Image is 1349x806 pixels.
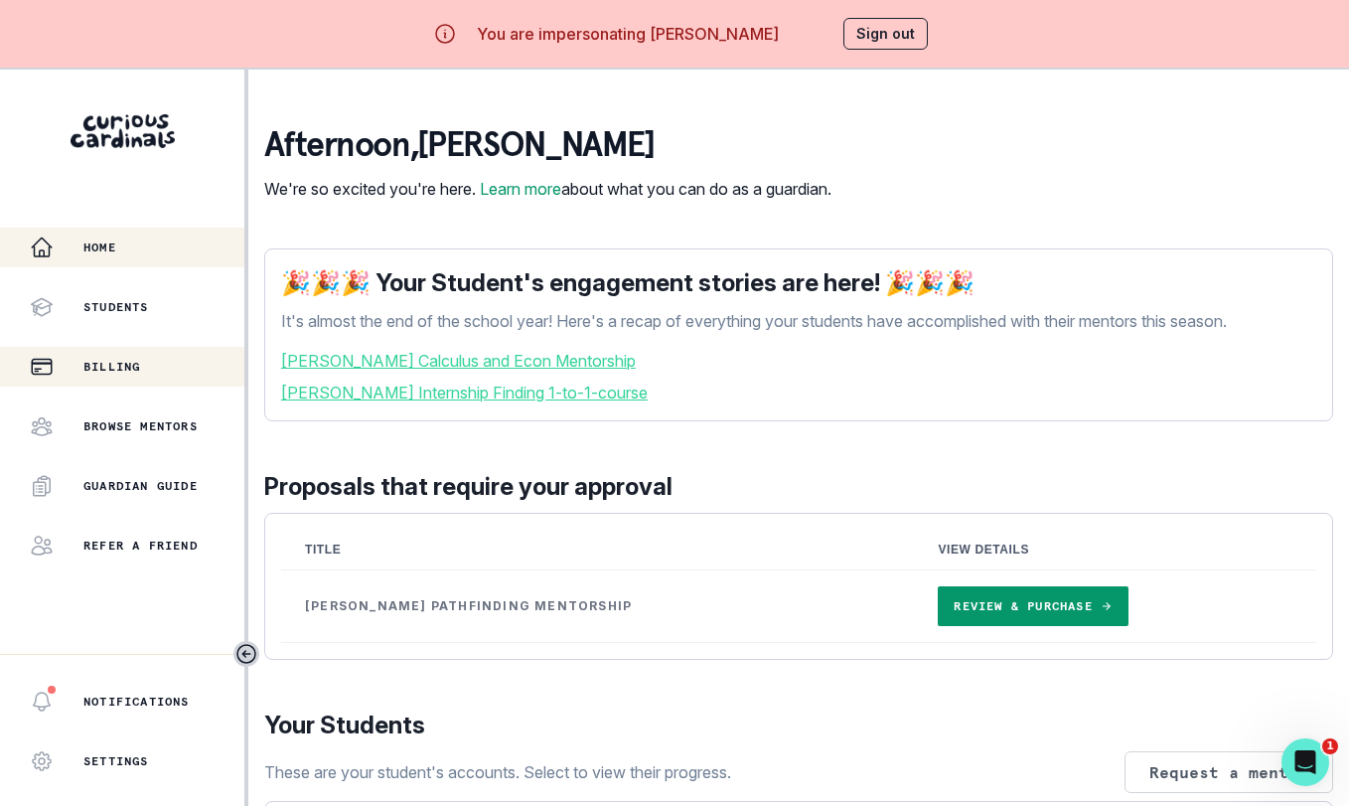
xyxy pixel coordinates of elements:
th: Title [281,530,914,570]
p: Students [83,299,149,315]
button: Request a mentor [1124,751,1333,793]
p: These are your student's accounts. Select to view their progress. [264,760,731,784]
p: Notifications [83,694,190,710]
p: Home [83,240,116,255]
iframe: Intercom live chat [1281,738,1329,786]
a: Learn more [480,179,561,199]
p: Your Students [264,708,1333,743]
img: Curious Cardinals Logo [71,114,175,148]
p: afternoon , [PERSON_NAME] [264,125,831,165]
p: You are impersonating [PERSON_NAME] [477,22,779,46]
p: We're so excited you're here. about what you can do as a guardian. [264,177,831,201]
p: Proposals that require your approval [264,469,1333,505]
span: 1 [1322,738,1338,754]
p: Settings [83,753,149,769]
a: [PERSON_NAME] Calculus and Econ Mentorship [281,349,1316,373]
a: Review & Purchase [938,586,1127,626]
th: View Details [914,530,1316,570]
p: It's almost the end of the school year! Here's a recap of everything your students have accomplis... [281,309,1316,333]
a: [PERSON_NAME] Internship Finding 1-to-1-course [281,381,1316,404]
p: Refer a friend [83,538,198,554]
p: Browse Mentors [83,418,198,434]
button: Toggle sidebar [233,641,259,667]
td: [PERSON_NAME] Pathfinding Mentorship [281,570,914,643]
p: 🎉🎉🎉 Your Student's engagement stories are here! 🎉🎉🎉 [281,265,1316,301]
p: Guardian Guide [83,478,198,494]
p: Billing [83,359,140,375]
button: Sign out [843,18,928,50]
